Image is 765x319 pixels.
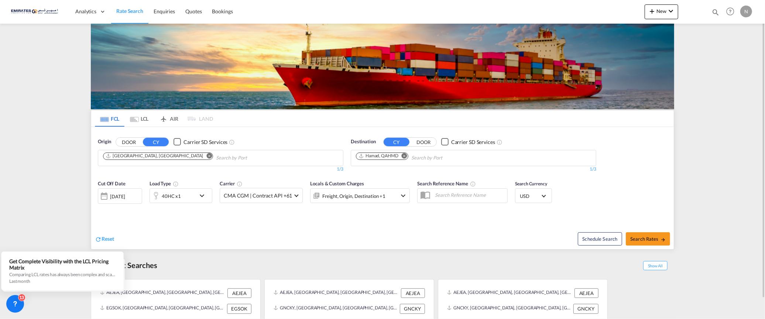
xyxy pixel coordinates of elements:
[661,237,666,242] md-icon: icon-arrow-right
[95,235,114,243] div: icon-refreshReset
[183,138,227,146] div: Carrier SD Services
[417,181,476,186] span: Search Reference Name
[351,138,376,145] span: Destination
[711,8,720,16] md-icon: icon-magnify
[106,153,205,159] div: Press delete to remove this chip.
[95,110,124,127] md-tab-item: FCL
[154,110,183,127] md-tab-item: AIR
[724,5,740,18] div: Help
[227,304,251,313] div: EGSOK
[643,261,668,270] span: Show All
[711,8,720,19] div: icon-magnify
[447,288,573,298] div: AEJEA, Jebel Ali, United Arab Emirates, Middle East, Middle East
[519,191,548,201] md-select: Select Currency: $ USDUnited States Dollar
[110,193,125,200] div: [DATE]
[198,191,210,200] md-icon: icon-chevron-down
[630,236,666,242] span: Search Rates
[220,181,243,186] span: Carrier
[574,288,598,298] div: AEJEA
[237,181,243,187] md-icon: The selected Trucker/Carrierwill be displayed in the rate results If the rates are from another f...
[578,232,622,246] button: Note: By default Schedule search will only considerorigin ports, destination ports and cut off da...
[724,5,737,18] span: Help
[359,153,398,159] div: Hamad, QAHMD
[274,288,399,298] div: AEJEA, Jebel Ali, United Arab Emirates, Middle East, Middle East
[98,203,103,213] md-datepicker: Select
[91,127,674,249] div: OriginDOOR CY Checkbox No InkUnchecked: Search for CY (Container Yard) services for all selected ...
[102,150,289,164] md-chips-wrap: Chips container. Use arrow keys to select chips.
[740,6,752,17] div: N
[399,191,408,200] md-icon: icon-chevron-down
[75,8,96,15] span: Analytics
[98,181,126,186] span: Cut Off Date
[185,8,202,14] span: Quotes
[310,181,364,186] span: Locals & Custom Charges
[143,138,169,146] button: CY
[154,8,175,14] span: Enquiries
[497,139,502,145] md-icon: Unchecked: Search for CY (Container Yard) services for all selected carriers.Checked : Search for...
[648,8,675,14] span: New
[95,236,102,243] md-icon: icon-refresh
[100,304,225,313] div: EGSOK, Sokhna Port, Egypt, Northern Africa, Africa
[666,7,675,16] md-icon: icon-chevron-down
[227,288,251,298] div: AEJEA
[411,138,436,146] button: DOOR
[106,153,203,159] div: Jebel Ali, AEJEA
[384,138,409,146] button: CY
[202,153,213,160] button: Remove
[11,3,61,20] img: c67187802a5a11ec94275b5db69a26e6.png
[173,181,179,187] md-icon: icon-information-outline
[401,288,425,298] div: AEJEA
[229,139,235,145] md-icon: Unchecked: Search for CY (Container Yard) services for all selected carriers.Checked : Search for...
[573,304,598,313] div: GNCKY
[648,7,656,16] md-icon: icon-plus 400-fg
[116,138,142,146] button: DOOR
[274,304,398,313] div: GNCKY, Conakry, Guinea, Western Africa, Africa
[174,138,227,146] md-checkbox: Checkbox No Ink
[98,166,343,172] div: 1/3
[359,153,400,159] div: Press delete to remove this chip.
[124,110,154,127] md-tab-item: LCL
[216,152,286,164] input: Chips input.
[431,189,507,200] input: Search Reference Name
[645,4,678,19] button: icon-plus 400-fgNewicon-chevron-down
[150,188,212,203] div: 40HC x1icon-chevron-down
[626,232,670,246] button: Search Ratesicon-arrow-right
[441,138,495,146] md-checkbox: Checkbox No Ink
[397,153,408,160] button: Remove
[451,138,495,146] div: Carrier SD Services
[150,181,179,186] span: Load Type
[322,191,385,201] div: Freight Origin Destination Factory Stuffing
[162,191,181,201] div: 40HC x1
[411,152,481,164] input: Chips input.
[100,288,226,298] div: AEJEA, Jebel Ali, United Arab Emirates, Middle East, Middle East
[400,304,425,313] div: GNCKY
[98,138,111,145] span: Origin
[310,188,410,203] div: Freight Origin Destination Factory Stuffingicon-chevron-down
[116,8,143,14] span: Rate Search
[520,193,541,199] span: USD
[470,181,476,187] md-icon: Your search will be saved by the below given name
[447,304,572,313] div: GNCKY, Conakry, Guinea, Western Africa, Africa
[95,110,213,127] md-pagination-wrapper: Use the left and right arrow keys to navigate between tabs
[224,192,292,199] span: CMA CGM | Contract API +61
[91,24,674,109] img: LCL+%26+FCL+BACKGROUND.png
[355,150,484,164] md-chips-wrap: Chips container. Use arrow keys to select chips.
[515,181,547,186] span: Search Currency
[98,188,142,204] div: [DATE]
[102,236,114,242] span: Reset
[351,166,596,172] div: 1/3
[159,114,168,120] md-icon: icon-airplane
[212,8,233,14] span: Bookings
